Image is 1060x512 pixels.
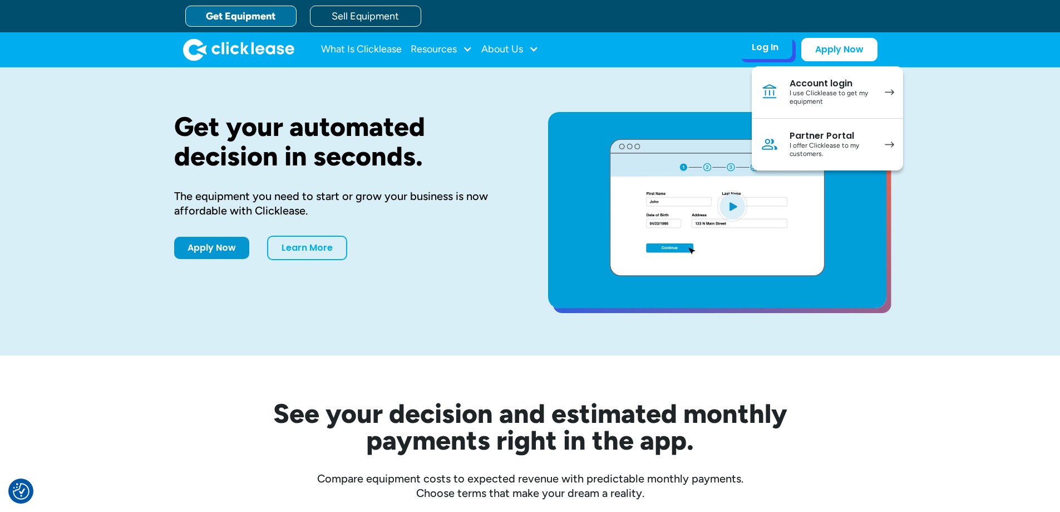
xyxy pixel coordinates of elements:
img: Blue play button logo on a light blue circular background [717,191,747,222]
div: Log In [752,42,778,53]
a: Partner PortalI offer Clicklease to my customers. [752,119,903,170]
div: I offer Clicklease to my customers. [790,142,874,159]
div: Resources [411,38,472,61]
div: Account login [790,78,874,89]
div: About Us [481,38,539,61]
a: Apply Now [801,38,877,61]
div: The equipment you need to start or grow your business is now affordable with Clicklease. [174,189,512,218]
div: Compare equipment costs to expected revenue with predictable monthly payments. Choose terms that ... [174,471,886,500]
h2: See your decision and estimated monthly payments right in the app. [219,400,842,454]
img: Revisit consent button [13,483,29,500]
a: What Is Clicklease [321,38,402,61]
div: Partner Portal [790,130,874,142]
nav: Log In [752,66,903,170]
div: I use Clicklease to get my equipment [790,89,874,106]
img: Clicklease logo [183,38,294,61]
img: arrow [885,89,894,95]
button: Consent Preferences [13,483,29,500]
a: open lightbox [548,112,886,308]
a: Sell Equipment [310,6,421,27]
a: Account loginI use Clicklease to get my equipment [752,66,903,119]
img: Bank icon [761,83,778,101]
a: Get Equipment [185,6,297,27]
a: Learn More [267,236,347,260]
h1: Get your automated decision in seconds. [174,112,512,171]
img: arrow [885,142,894,148]
a: home [183,38,294,61]
img: Person icon [761,135,778,153]
a: Apply Now [174,237,249,259]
